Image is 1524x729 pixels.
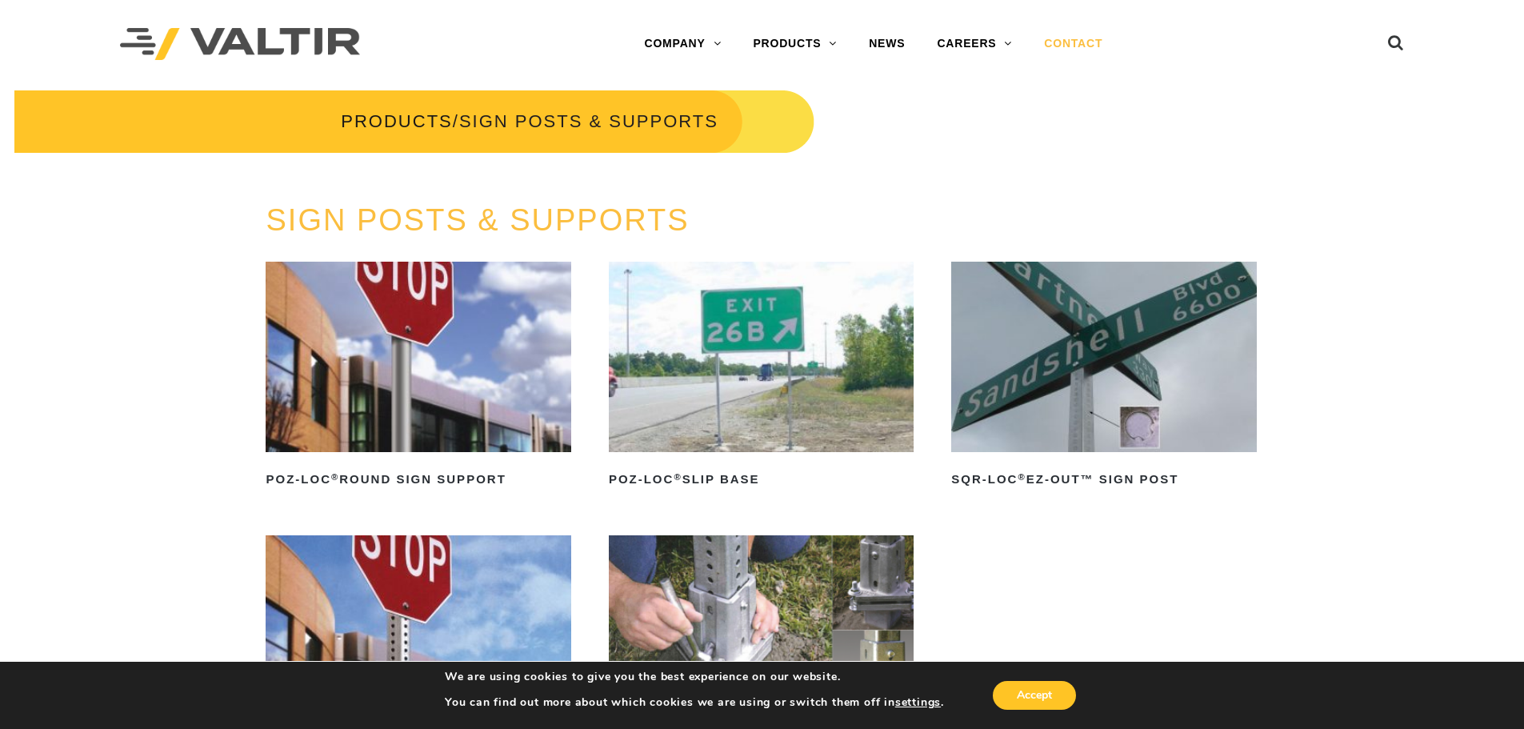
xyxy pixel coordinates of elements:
h2: POZ-LOC Slip Base [609,467,914,492]
sup: ® [331,472,339,482]
sup: ® [1018,472,1026,482]
a: SQR-LOC®EZ-Out™ Sign Post [951,262,1256,492]
h2: SQR-LOC EZ-Out™ Sign Post [951,467,1256,492]
a: CONTACT [1028,28,1118,60]
a: CAREERS [921,28,1028,60]
a: POZ-LOC®Slip Base [609,262,914,492]
button: Accept [993,681,1076,710]
a: PRODUCTS [341,111,452,131]
button: settings [895,695,941,710]
span: SIGN POSTS & SUPPORTS [459,111,718,131]
img: Valtir [120,28,360,61]
p: You can find out more about which cookies we are using or switch them off in . [445,695,944,710]
sup: ® [674,472,682,482]
a: NEWS [853,28,921,60]
a: COMPANY [628,28,737,60]
p: We are using cookies to give you the best experience on our website. [445,670,944,684]
a: PRODUCTS [737,28,853,60]
h2: POZ-LOC Round Sign Support [266,467,570,492]
a: POZ-LOC®Round Sign Support [266,262,570,492]
a: SIGN POSTS & SUPPORTS [266,203,689,237]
